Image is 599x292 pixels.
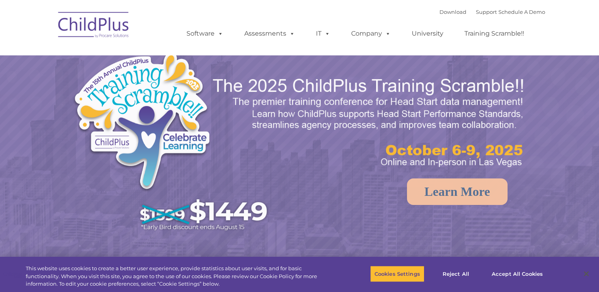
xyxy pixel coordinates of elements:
[343,26,399,42] a: Company
[308,26,338,42] a: IT
[439,9,545,15] font: |
[578,265,595,283] button: Close
[439,9,466,15] a: Download
[179,26,231,42] a: Software
[370,265,424,282] button: Cookies Settings
[431,265,481,282] button: Reject All
[404,26,451,42] a: University
[487,265,547,282] button: Accept All Cookies
[54,6,133,46] img: ChildPlus by Procare Solutions
[26,265,329,288] div: This website uses cookies to create a better user experience, provide statistics about user visit...
[476,9,497,15] a: Support
[498,9,545,15] a: Schedule A Demo
[236,26,303,42] a: Assessments
[456,26,532,42] a: Training Scramble!!
[407,178,508,205] a: Learn More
